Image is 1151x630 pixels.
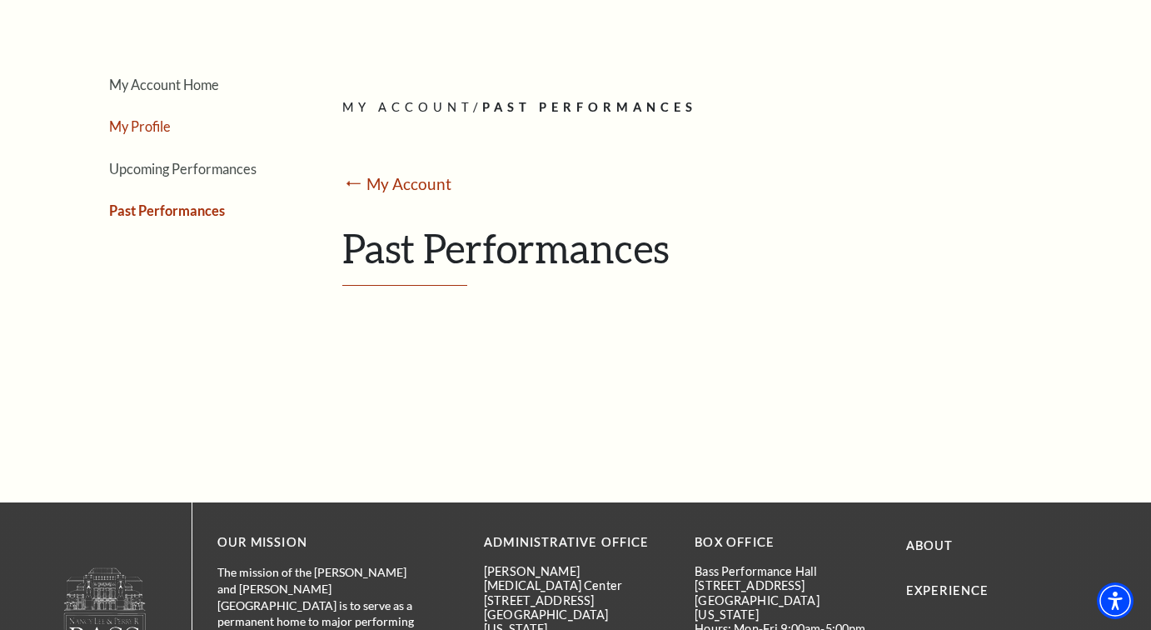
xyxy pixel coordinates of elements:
a: Past Performances [109,202,225,218]
p: [GEOGRAPHIC_DATA][US_STATE] [695,593,880,622]
span: PAST PERFORMANCES [482,100,697,114]
a: My Account [366,174,451,193]
mark: ⭠ [342,172,365,197]
a: Upcoming Performances [109,161,257,177]
p: OUR MISSION [217,532,426,553]
p: [STREET_ADDRESS] [695,578,880,592]
a: My Profile [109,118,171,134]
span: Past Performances [342,224,669,272]
p: / [342,97,1079,118]
a: About [906,538,954,552]
p: Bass Performance Hall [695,564,880,578]
a: My Account Home [109,77,219,92]
div: Accessibility Menu [1097,582,1134,619]
p: [STREET_ADDRESS] [484,593,670,607]
p: [PERSON_NAME][MEDICAL_DATA] Center [484,564,670,593]
a: Experience [906,583,989,597]
p: Administrative Office [484,532,670,553]
p: BOX OFFICE [695,532,880,553]
span: My Account [342,100,473,114]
